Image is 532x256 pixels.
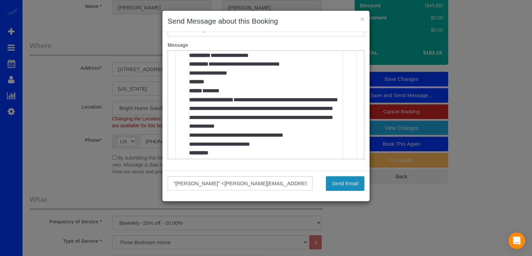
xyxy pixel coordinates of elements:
h3: Send Message about this Booking [168,16,364,26]
div: Open Intercom Messenger [508,232,525,249]
button: Send Email [326,176,364,191]
iframe: Rich Text Editor, editor1 [168,51,364,159]
label: Message [162,42,370,49]
button: × [360,15,364,23]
